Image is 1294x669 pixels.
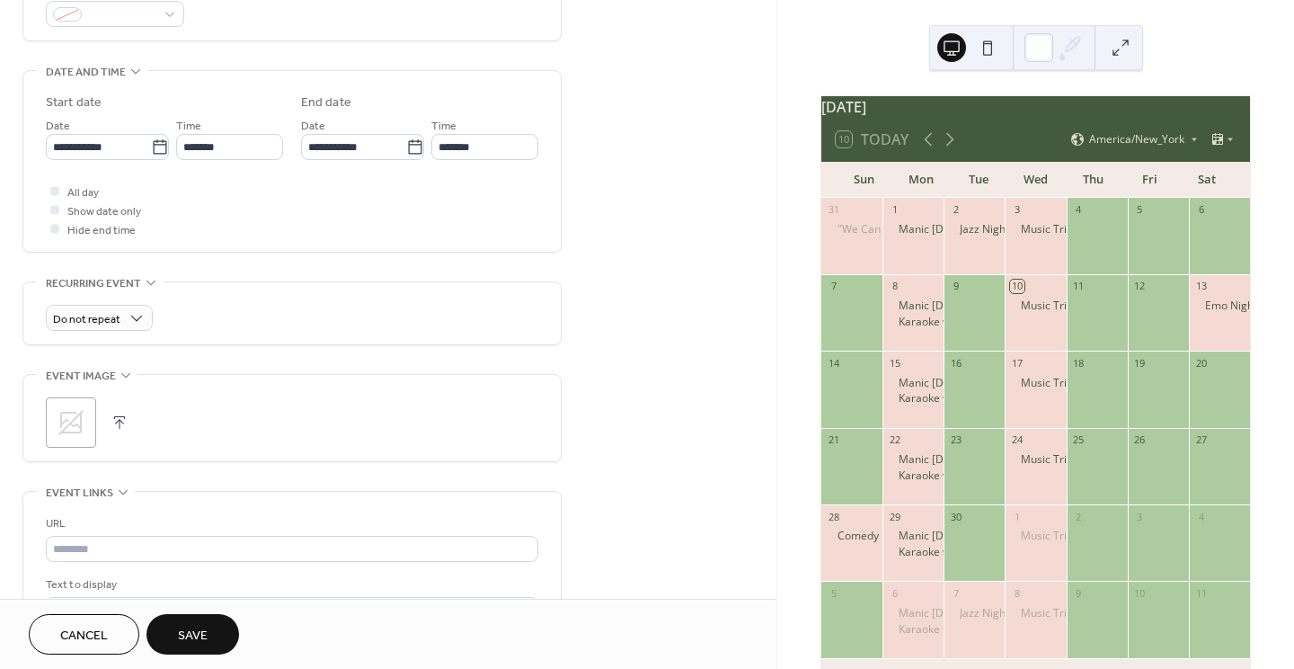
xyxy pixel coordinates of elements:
[1194,280,1208,293] div: 13
[888,356,901,370] div: 15
[1194,203,1208,217] div: 6
[1133,203,1147,217] div: 5
[944,222,1005,237] div: Jazz Night
[29,614,139,655] button: Cancel
[1189,299,1250,314] div: Emo Night
[1194,356,1208,370] div: 20
[960,222,1009,237] div: Jazz Night
[1072,356,1086,370] div: 18
[1178,162,1236,198] div: Sat
[1021,222,1081,237] div: Music Trivia
[882,452,944,468] div: Manic Monday
[899,622,1050,638] div: Karaoke with [PERSON_NAME]
[827,356,840,370] div: 14
[1089,134,1184,145] span: America/New_York
[949,203,962,217] div: 2
[1194,433,1208,447] div: 27
[949,356,962,370] div: 16
[46,484,113,503] span: Event links
[1133,280,1147,293] div: 12
[899,452,967,468] div: Manic [DATE]
[882,622,944,638] div: Karaoke with Kelli
[821,529,882,544] div: Comedy night
[1010,586,1024,600] div: 8
[176,117,201,136] span: Time
[301,94,351,112] div: End date
[146,614,239,655] button: Save
[1205,299,1257,314] div: Emo Night
[944,606,1005,621] div: Jazz Night
[1072,510,1086,523] div: 2
[888,280,901,293] div: 8
[1072,203,1086,217] div: 4
[821,96,1250,118] div: [DATE]
[1010,356,1024,370] div: 17
[1133,433,1147,447] div: 26
[882,315,944,330] div: Karaoke with Kelli
[827,433,840,447] div: 21
[1021,376,1081,391] div: Music Trivia
[67,221,136,240] span: Hide end time
[1010,510,1024,523] div: 1
[827,510,840,523] div: 28
[827,280,840,293] div: 7
[882,468,944,484] div: Karaoke with Kelli
[882,299,944,314] div: Manic Monday
[1133,356,1147,370] div: 19
[46,367,116,386] span: Event image
[888,433,901,447] div: 22
[960,606,1009,621] div: Jazz Night
[882,606,944,621] div: Manic Monday
[1121,162,1179,198] div: Fri
[899,222,967,237] div: Manic [DATE]
[46,117,70,136] span: Date
[46,397,96,448] div: ;
[882,391,944,406] div: Karaoke with Kelli
[67,183,99,202] span: All day
[1064,162,1121,198] div: Thu
[827,203,840,217] div: 31
[60,627,108,646] span: Cancel
[1072,586,1086,600] div: 9
[46,63,126,82] span: Date and time
[1010,280,1024,293] div: 10
[949,510,962,523] div: 30
[882,222,944,237] div: Manic Monday
[949,433,962,447] div: 23
[1021,529,1081,544] div: Music Trivia
[1005,222,1066,237] div: Music Trivia
[1005,606,1066,621] div: Music Trivia
[1072,433,1086,447] div: 25
[46,94,102,112] div: Start date
[899,299,967,314] div: Manic [DATE]
[431,117,456,136] span: Time
[888,203,901,217] div: 1
[1194,510,1208,523] div: 4
[1005,452,1066,468] div: Music Trivia
[899,606,967,621] div: Manic [DATE]
[53,309,120,330] span: Do not repeat
[1133,586,1147,600] div: 10
[899,315,1050,330] div: Karaoke with [PERSON_NAME]
[836,162,893,198] div: Sun
[1021,452,1081,468] div: Music Trivia
[1010,433,1024,447] div: 24
[1072,280,1086,293] div: 11
[46,575,535,594] div: Text to display
[1133,510,1147,523] div: 3
[899,545,1050,560] div: Karaoke with [PERSON_NAME]
[1194,586,1208,600] div: 11
[899,529,967,544] div: Manic [DATE]
[838,222,911,237] div: "We Can Do It"
[888,586,901,600] div: 6
[838,529,907,544] div: Comedy night
[1005,299,1066,314] div: Music Trivia
[888,510,901,523] div: 29
[46,514,535,533] div: URL
[821,222,882,237] div: "We Can Do It"
[949,280,962,293] div: 9
[1021,299,1081,314] div: Music Trivia
[178,627,208,646] span: Save
[950,162,1007,198] div: Tue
